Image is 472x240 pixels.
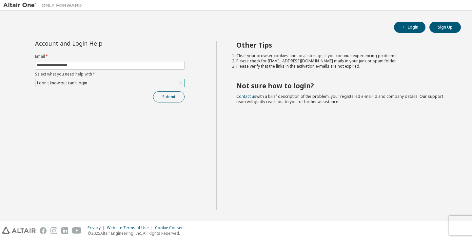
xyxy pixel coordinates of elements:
[88,225,107,230] div: Privacy
[2,227,36,234] img: altair_logo.svg
[72,227,82,234] img: youtube.svg
[88,230,189,236] p: © 2025 Altair Engineering, Inc. All Rights Reserved.
[155,225,189,230] div: Cookie Consent
[35,41,155,46] div: Account and Login Help
[394,22,425,33] button: Login
[236,94,443,104] span: with a brief description of the problem, your registered e-mail id and company details. Our suppo...
[236,53,449,58] li: Clear your browser cookies and local storage, if you continue experiencing problems.
[429,22,461,33] button: Sign Up
[236,81,449,90] h2: Not sure how to login?
[236,41,449,49] h2: Other Tips
[61,227,68,234] img: linkedin.svg
[35,72,185,77] label: Select what you need help with
[3,2,85,9] img: Altair One
[35,54,185,59] label: Email
[50,227,57,234] img: instagram.svg
[153,91,185,102] button: Submit
[236,64,449,69] li: Please verify that the links in the activation e-mails are not expired.
[236,94,256,99] a: Contact us
[107,225,155,230] div: Website Terms of Use
[40,227,47,234] img: facebook.svg
[35,79,184,87] div: I don't know but can't login
[236,58,449,64] li: Please check for [EMAIL_ADDRESS][DOMAIN_NAME] mails in your junk or spam folder.
[36,79,88,87] div: I don't know but can't login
